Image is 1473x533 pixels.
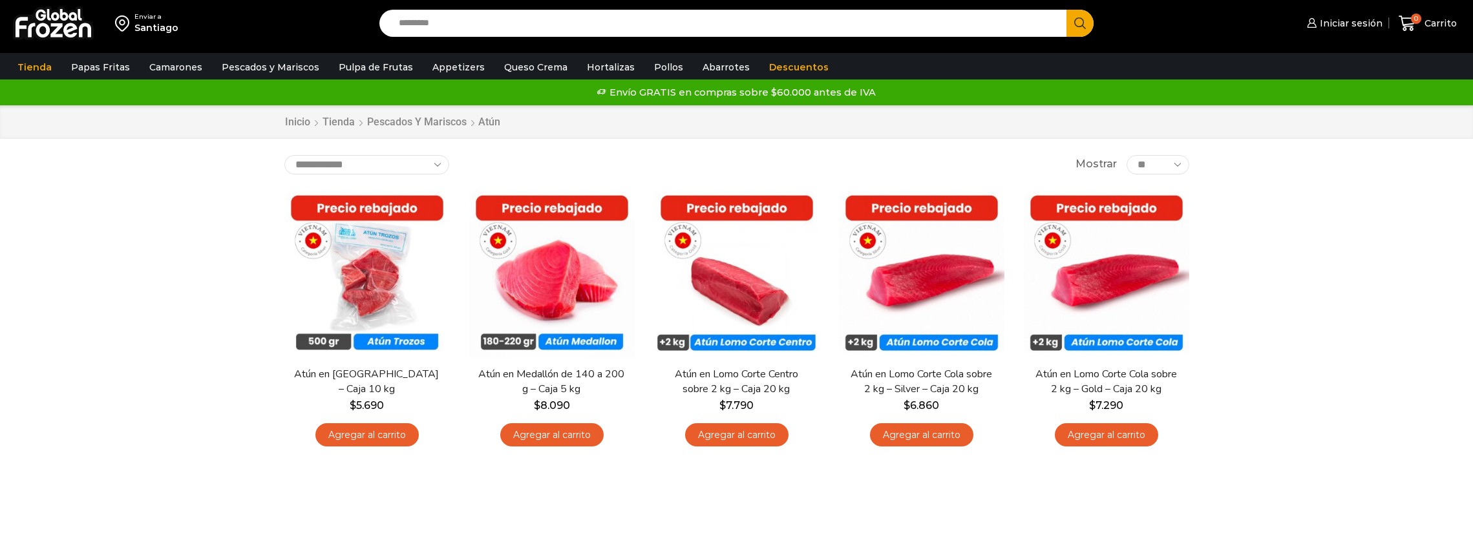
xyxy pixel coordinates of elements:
[1089,399,1123,412] bdi: 7.290
[11,55,58,79] a: Tienda
[215,55,326,79] a: Pescados y Mariscos
[350,399,356,412] span: $
[1066,10,1094,37] button: Search button
[284,115,500,130] nav: Breadcrumb
[1421,17,1457,30] span: Carrito
[904,399,939,412] bdi: 6.860
[500,423,604,447] a: Agregar al carrito: “Atún en Medallón de 140 a 200 g - Caja 5 kg”
[477,367,626,397] a: Atún en Medallón de 140 a 200 g – Caja 5 kg
[478,116,500,128] h1: Atún
[763,55,835,79] a: Descuentos
[870,423,973,447] a: Agregar al carrito: “Atún en Lomo Corte Cola sobre 2 kg - Silver - Caja 20 kg”
[284,155,449,174] select: Pedido de la tienda
[534,399,540,412] span: $
[498,55,574,79] a: Queso Crema
[904,399,910,412] span: $
[719,399,754,412] bdi: 7.790
[315,423,419,447] a: Agregar al carrito: “Atún en Trozos - Caja 10 kg”
[1395,8,1460,39] a: 0 Carrito
[580,55,641,79] a: Hortalizas
[284,115,311,130] a: Inicio
[134,12,178,21] div: Enviar a
[1055,423,1158,447] a: Agregar al carrito: “Atún en Lomo Corte Cola sobre 2 kg - Gold – Caja 20 kg”
[292,367,441,397] a: Atún en [GEOGRAPHIC_DATA] – Caja 10 kg
[1032,367,1180,397] a: Atún en Lomo Corte Cola sobre 2 kg – Gold – Caja 20 kg
[847,367,995,397] a: Atún en Lomo Corte Cola sobre 2 kg – Silver – Caja 20 kg
[332,55,419,79] a: Pulpa de Frutas
[662,367,811,397] a: Atún en Lomo Corte Centro sobre 2 kg – Caja 20 kg
[143,55,209,79] a: Camarones
[115,12,134,34] img: address-field-icon.svg
[426,55,491,79] a: Appetizers
[1089,399,1096,412] span: $
[1076,157,1117,172] span: Mostrar
[534,399,570,412] bdi: 8.090
[685,423,789,447] a: Agregar al carrito: “Atún en Lomo Corte Centro sobre 2 kg - Caja 20 kg”
[366,115,467,130] a: Pescados y Mariscos
[1411,14,1421,24] span: 0
[648,55,690,79] a: Pollos
[65,55,136,79] a: Papas Fritas
[350,399,384,412] bdi: 5.690
[134,21,178,34] div: Santiago
[322,115,355,130] a: Tienda
[719,399,726,412] span: $
[1317,17,1383,30] span: Iniciar sesión
[696,55,756,79] a: Abarrotes
[1304,10,1383,36] a: Iniciar sesión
